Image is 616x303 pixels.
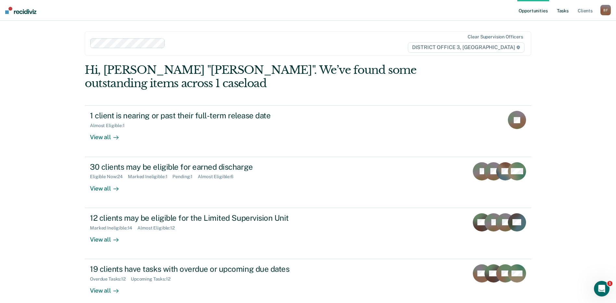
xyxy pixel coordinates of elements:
div: Marked Ineligible : 1 [128,174,172,179]
button: BF [600,5,611,15]
iframe: Intercom live chat [594,281,610,296]
div: View all [90,282,126,295]
a: 1 client is nearing or past their full-term release dateAlmost Eligible:1View all [85,105,531,157]
div: Hi, [PERSON_NAME] "[PERSON_NAME]". We’ve found some outstanding items across 1 caseload [85,63,442,90]
div: Marked Ineligible : 14 [90,225,137,231]
div: Almost Eligible : 1 [90,123,130,128]
div: 12 clients may be eligible for the Limited Supervision Unit [90,213,318,223]
div: Clear supervision officers [468,34,523,40]
a: 30 clients may be eligible for earned dischargeEligible Now:24Marked Ineligible:1Pending:1Almost ... [85,157,531,208]
div: View all [90,179,126,192]
div: Eligible Now : 24 [90,174,128,179]
div: 19 clients have tasks with overdue or upcoming due dates [90,264,318,274]
div: 1 client is nearing or past their full-term release date [90,111,318,120]
img: Recidiviz [5,7,36,14]
div: Almost Eligible : 6 [198,174,239,179]
span: DISTRICT OFFICE 3, [GEOGRAPHIC_DATA] [408,42,524,53]
a: 12 clients may be eligible for the Limited Supervision UnitMarked Ineligible:14Almost Eligible:12... [85,208,531,259]
div: Overdue Tasks : 12 [90,276,131,282]
span: 1 [607,281,612,286]
div: 30 clients may be eligible for earned discharge [90,162,318,172]
div: View all [90,128,126,141]
div: Pending : 1 [172,174,198,179]
div: B F [600,5,611,15]
div: Almost Eligible : 12 [137,225,180,231]
div: Upcoming Tasks : 12 [131,276,176,282]
div: View all [90,231,126,243]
